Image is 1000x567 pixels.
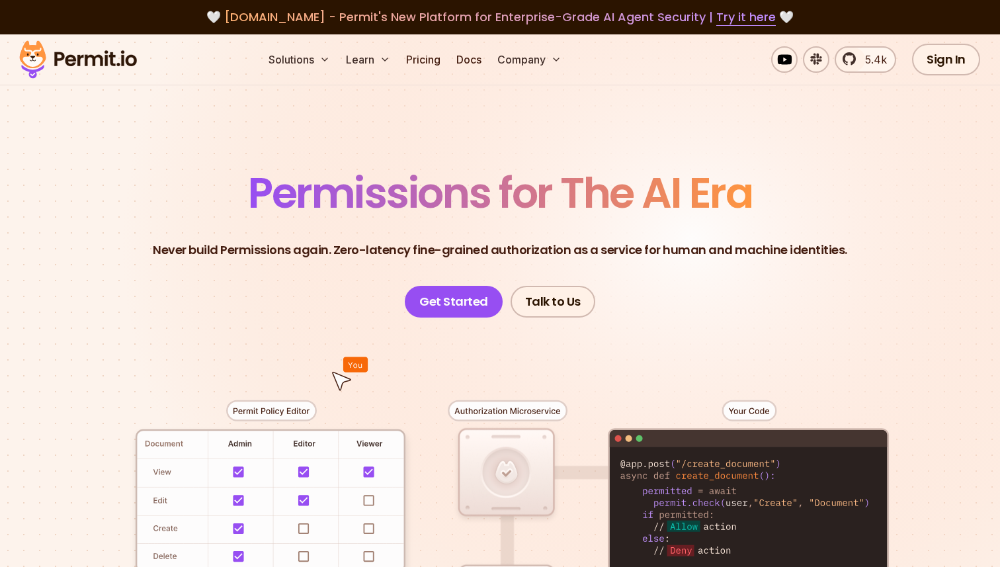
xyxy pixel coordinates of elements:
[835,46,896,73] a: 5.4k
[32,8,968,26] div: 🤍 🤍
[405,286,503,318] a: Get Started
[511,286,595,318] a: Talk to Us
[451,46,487,73] a: Docs
[248,163,752,222] span: Permissions for The AI Era
[224,9,776,25] span: [DOMAIN_NAME] - Permit's New Platform for Enterprise-Grade AI Agent Security |
[912,44,980,75] a: Sign In
[401,46,446,73] a: Pricing
[13,37,143,82] img: Permit logo
[153,241,847,259] p: Never build Permissions again. Zero-latency fine-grained authorization as a service for human and...
[492,46,567,73] button: Company
[263,46,335,73] button: Solutions
[857,52,887,67] span: 5.4k
[341,46,396,73] button: Learn
[716,9,776,26] a: Try it here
